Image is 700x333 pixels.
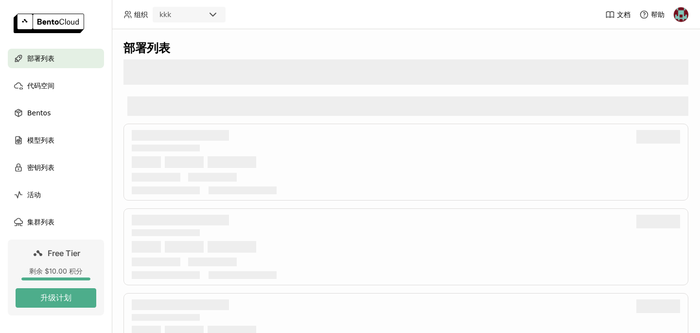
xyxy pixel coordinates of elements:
[8,185,104,204] a: 活动
[674,7,688,22] img: kgars kang
[8,158,104,177] a: 密钥列表
[639,10,665,19] div: 帮助
[617,10,630,19] span: 文档
[14,14,84,33] img: logo
[16,267,96,276] div: 剩余 $10.00 积分
[651,10,665,19] span: 帮助
[8,49,104,68] a: 部署列表
[8,103,104,123] a: Bentos
[172,10,173,20] input: Selected kkk.
[27,53,54,64] span: 部署列表
[8,240,104,315] a: Free Tier剩余 $10.00 积分升级计划
[134,10,148,19] span: 组织
[27,134,54,146] span: 模型列表
[27,107,51,119] span: Bentos
[48,248,80,258] span: Free Tier
[27,162,54,173] span: 密钥列表
[605,10,630,19] a: 文档
[8,76,104,95] a: 代码空间
[159,10,171,19] div: kkk
[16,288,96,308] button: 升级计划
[27,216,54,228] span: 集群列表
[8,130,104,150] a: 模型列表
[123,41,688,55] div: 部署列表
[8,212,104,232] a: 集群列表
[27,189,41,201] span: 活动
[27,80,54,92] span: 代码空间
